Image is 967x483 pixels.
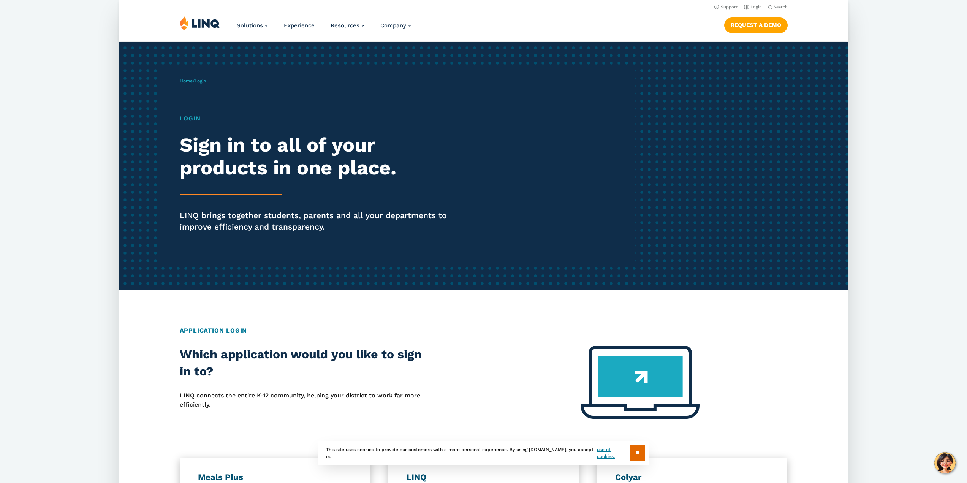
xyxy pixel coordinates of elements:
a: Login [744,5,761,10]
a: Resources [331,22,364,29]
a: Company [380,22,411,29]
span: Company [380,22,406,29]
p: LINQ brings together students, parents and all your departments to improve efficiency and transpa... [180,210,461,233]
nav: Primary Navigation [237,16,411,41]
nav: Utility Navigation [119,2,848,11]
span: Resources [331,22,359,29]
span: Solutions [237,22,263,29]
button: Hello, have a question? Let’s chat. [934,452,956,473]
img: LINQ | K‑12 Software [180,16,220,30]
span: Login [195,78,206,84]
a: use of cookies. [597,446,629,460]
h1: Login [180,114,461,123]
a: Home [180,78,193,84]
a: Solutions [237,22,268,29]
span: / [180,78,206,84]
h3: Meals Plus [198,472,352,483]
h2: Which application would you like to sign in to? [180,346,423,380]
a: Support [714,5,738,10]
h2: Sign in to all of your products in one place. [180,134,461,179]
div: This site uses cookies to provide our customers with a more personal experience. By using [DOMAIN... [318,441,649,465]
nav: Button Navigation [724,16,787,33]
a: Experience [284,22,315,29]
h3: LINQ [407,472,560,483]
h3: Colyar [615,472,769,483]
button: Open Search Bar [768,4,787,10]
p: LINQ connects the entire K‑12 community, helping your district to work far more efficiently. [180,391,423,410]
a: Request a Demo [724,17,787,33]
h2: Application Login [180,326,788,335]
span: Search [773,5,787,10]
